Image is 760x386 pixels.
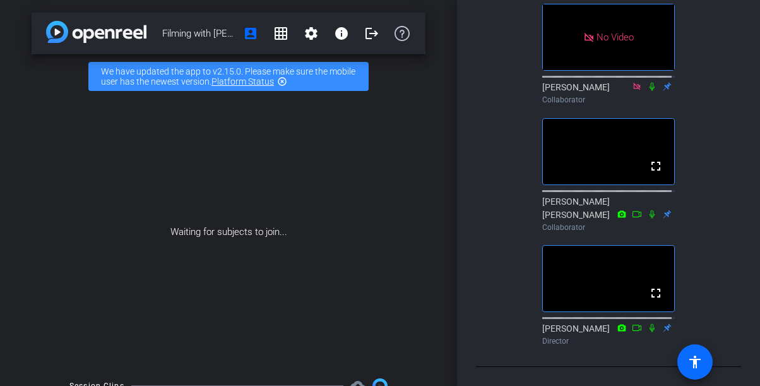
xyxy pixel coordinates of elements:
[162,21,235,46] span: Filming with [PERSON_NAME]
[648,286,663,301] mat-icon: fullscreen
[542,222,675,233] div: Collaborator
[304,26,319,41] mat-icon: settings
[597,32,634,43] span: No Video
[542,94,675,106] div: Collaborator
[542,195,675,233] div: [PERSON_NAME] [PERSON_NAME]
[364,26,379,41] mat-icon: logout
[243,26,258,41] mat-icon: account_box
[88,62,369,91] div: We have updated the app to v2.15.0. Please make sure the mobile user has the newest version.
[334,26,349,41] mat-icon: info
[46,21,146,43] img: app-logo
[648,159,663,174] mat-icon: fullscreen
[542,322,675,347] div: [PERSON_NAME]
[277,76,287,87] mat-icon: highlight_off
[687,354,703,370] mat-icon: accessibility
[211,76,274,87] a: Platform Status
[542,335,675,347] div: Director
[273,26,288,41] mat-icon: grid_on
[542,81,675,106] div: [PERSON_NAME]
[32,99,425,366] div: Waiting for subjects to join...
